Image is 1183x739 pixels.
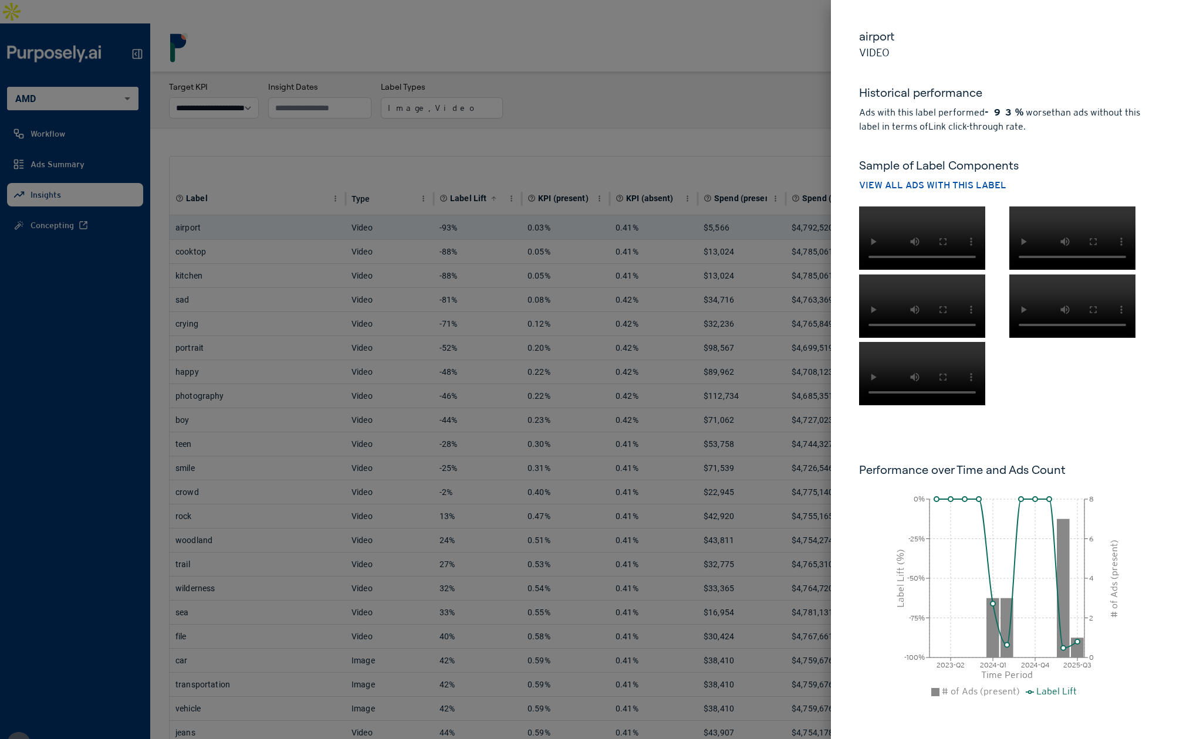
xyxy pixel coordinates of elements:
tspan: Label Lift (%) [895,549,906,607]
h5: Sample of Label Components [859,157,1155,174]
tspan: -100% [904,653,925,662]
tspan: 2024-Q1 [980,660,1006,669]
tspan: 4 [1089,574,1094,582]
tspan: 0 [1089,653,1094,662]
tspan: 2 [1089,614,1093,622]
span: # of Ads (present) [942,686,1020,697]
span: Label Lift [1036,686,1077,697]
tspan: -75% [909,614,925,622]
tspan: -50% [907,574,925,582]
p: Ads with this label performed worse than ads without this label in terms of Link click-through ra... [859,106,1155,134]
h5: airport [859,28,1155,45]
button: View all ads with this label [859,178,1006,192]
tspan: 0% [914,495,925,503]
h5: Historical performance [859,84,1155,106]
tspan: 6 [1089,535,1093,543]
tspan: -25% [908,535,925,543]
h6: Performance over Time and Ads Count [859,462,1155,478]
tspan: 2025-Q3 [1063,660,1091,669]
p: Video [859,45,1155,61]
tspan: Time Period [981,669,1033,680]
tspan: # of Ads (present) [1108,539,1120,617]
strong: -93% [985,107,1023,118]
tspan: 2023-Q2 [937,660,965,669]
tspan: 8 [1089,495,1094,503]
tspan: 2024-Q4 [1021,660,1050,669]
